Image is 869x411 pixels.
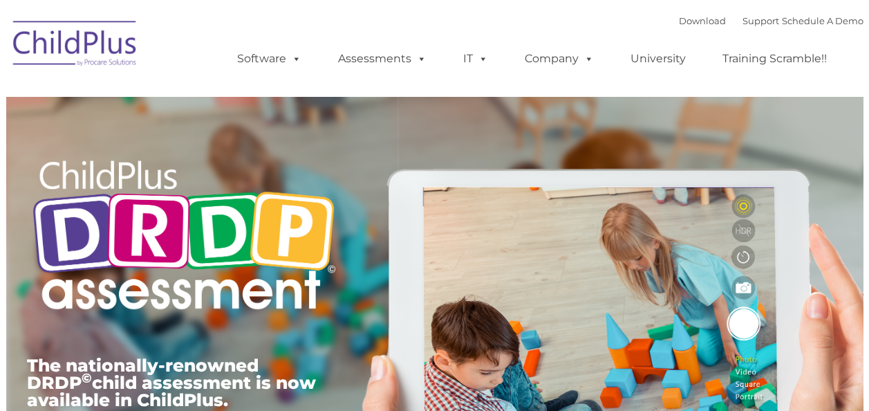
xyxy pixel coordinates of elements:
img: Copyright - DRDP Logo Light [27,142,341,333]
a: Assessments [324,45,440,73]
font: | [679,15,863,26]
sup: © [82,370,92,386]
a: Software [223,45,315,73]
a: University [617,45,700,73]
a: IT [449,45,502,73]
img: ChildPlus by Procare Solutions [6,11,144,80]
a: Download [679,15,726,26]
a: Company [511,45,608,73]
a: Training Scramble!! [709,45,841,73]
a: Support [742,15,779,26]
span: The nationally-renowned DRDP child assessment is now available in ChildPlus. [27,355,316,410]
a: Schedule A Demo [782,15,863,26]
